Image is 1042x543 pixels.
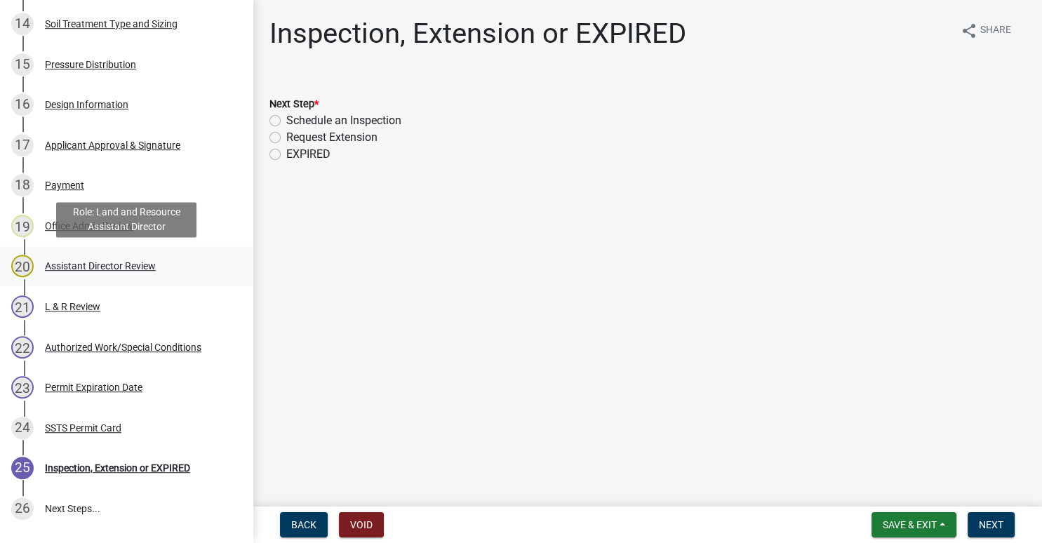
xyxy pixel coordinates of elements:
[11,255,34,277] div: 20
[11,13,34,35] div: 14
[269,100,319,109] label: Next Step
[871,512,956,537] button: Save & Exit
[269,17,686,51] h1: Inspection, Extension or EXPIRED
[961,22,977,39] i: share
[45,342,201,352] div: Authorized Work/Special Conditions
[45,261,156,271] div: Assistant Director Review
[45,221,133,231] div: Office Admin Review
[45,60,136,69] div: Pressure Distribution
[45,180,84,190] div: Payment
[980,22,1011,39] span: Share
[45,423,121,433] div: SSTS Permit Card
[11,417,34,439] div: 24
[45,140,180,150] div: Applicant Approval & Signature
[949,17,1022,44] button: shareShare
[56,202,196,237] div: Role: Land and Resource Assistant Director
[11,215,34,237] div: 19
[968,512,1015,537] button: Next
[45,100,128,109] div: Design Information
[11,497,34,520] div: 26
[11,376,34,398] div: 23
[11,295,34,318] div: 21
[11,174,34,196] div: 18
[286,112,401,129] label: Schedule an Inspection
[339,512,384,537] button: Void
[883,519,937,530] span: Save & Exit
[286,129,378,146] label: Request Extension
[291,519,316,530] span: Back
[11,457,34,479] div: 25
[280,512,328,537] button: Back
[45,463,190,473] div: Inspection, Extension or EXPIRED
[45,302,100,311] div: L & R Review
[979,519,1003,530] span: Next
[286,146,330,163] label: EXPIRED
[45,382,142,392] div: Permit Expiration Date
[11,336,34,358] div: 22
[11,93,34,116] div: 16
[45,19,178,29] div: Soil Treatment Type and Sizing
[11,134,34,156] div: 17
[11,53,34,76] div: 15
